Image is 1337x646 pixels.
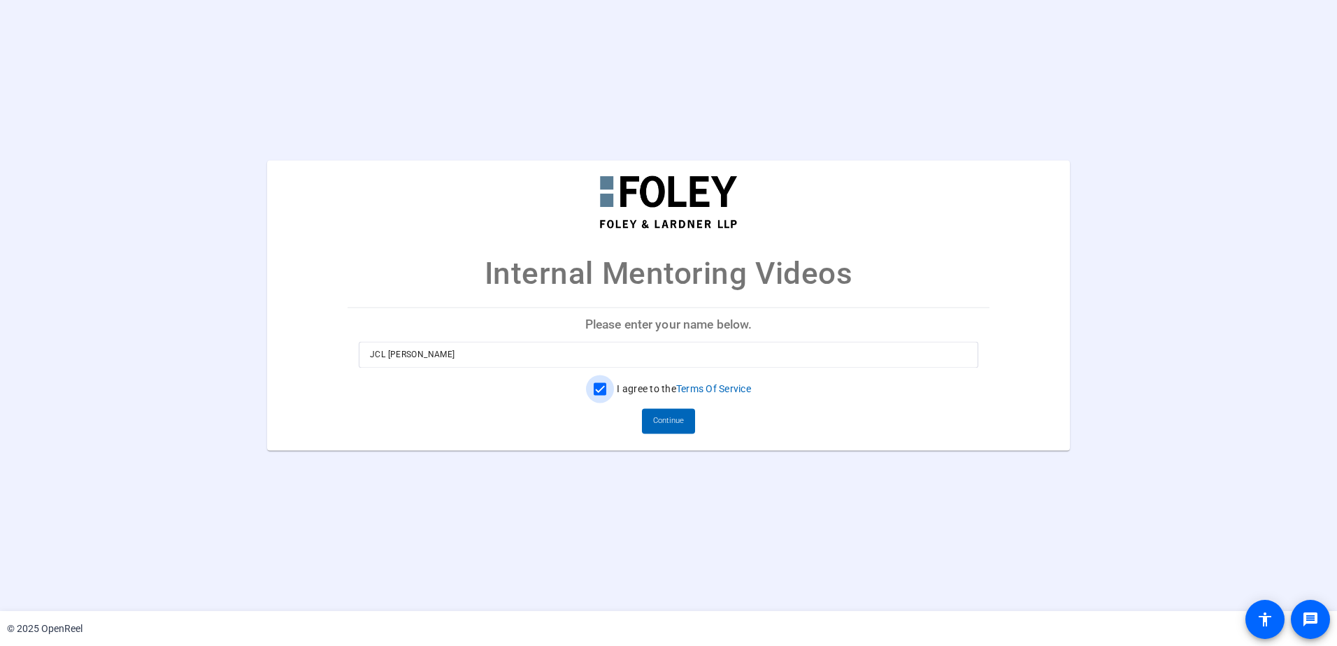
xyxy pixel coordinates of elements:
[485,250,853,296] p: Internal Mentoring Videos
[7,622,83,636] div: © 2025 OpenReel
[642,409,695,434] button: Continue
[599,174,738,229] img: company-logo
[370,347,967,364] input: Enter your name
[1257,611,1273,628] mat-icon: accessibility
[653,411,684,432] span: Continue
[1302,611,1319,628] mat-icon: message
[348,308,989,341] p: Please enter your name below.
[676,384,751,395] a: Terms Of Service
[614,382,751,396] label: I agree to the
